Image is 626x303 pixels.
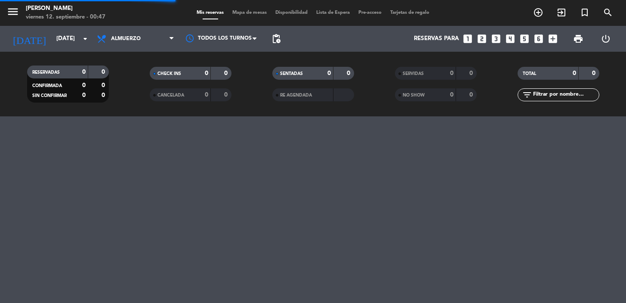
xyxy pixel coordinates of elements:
[354,10,386,15] span: Pre-acceso
[312,10,354,15] span: Lista de Espera
[280,93,312,97] span: RE AGENDADA
[556,7,567,18] i: exit_to_app
[82,69,86,75] strong: 0
[205,70,208,76] strong: 0
[532,90,599,100] input: Filtrar por nombre...
[403,93,425,97] span: NO SHOW
[403,72,424,76] span: SERVIDAS
[228,10,271,15] span: Mapa de mesas
[224,70,229,76] strong: 0
[102,82,107,88] strong: 0
[327,70,331,76] strong: 0
[603,7,613,18] i: search
[6,5,19,21] button: menu
[450,92,453,98] strong: 0
[111,36,141,42] span: Almuerzo
[414,35,459,42] span: Reservas para
[547,33,558,44] i: add_box
[157,93,184,97] span: CANCELADA
[523,72,536,76] span: TOTAL
[6,29,52,48] i: [DATE]
[157,72,181,76] span: CHECK INS
[80,34,90,44] i: arrow_drop_down
[102,92,107,98] strong: 0
[469,92,475,98] strong: 0
[519,33,530,44] i: looks_5
[573,70,576,76] strong: 0
[82,92,86,98] strong: 0
[533,33,544,44] i: looks_6
[592,70,597,76] strong: 0
[505,33,516,44] i: looks_4
[82,82,86,88] strong: 0
[32,70,60,75] span: RESERVADAS
[32,84,62,88] span: CONFIRMADA
[522,90,532,100] i: filter_list
[205,92,208,98] strong: 0
[450,70,453,76] strong: 0
[476,33,487,44] i: looks_two
[26,4,105,13] div: [PERSON_NAME]
[26,13,105,22] div: viernes 12. septiembre - 00:47
[601,34,611,44] i: power_settings_new
[347,70,352,76] strong: 0
[490,33,502,44] i: looks_3
[573,34,583,44] span: print
[386,10,434,15] span: Tarjetas de regalo
[592,26,620,52] div: LOG OUT
[102,69,107,75] strong: 0
[6,5,19,18] i: menu
[32,94,67,98] span: SIN CONFIRMAR
[280,72,303,76] span: SENTADAS
[271,34,281,44] span: pending_actions
[580,7,590,18] i: turned_in_not
[192,10,228,15] span: Mis reservas
[462,33,473,44] i: looks_one
[533,7,543,18] i: add_circle_outline
[469,70,475,76] strong: 0
[271,10,312,15] span: Disponibilidad
[224,92,229,98] strong: 0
